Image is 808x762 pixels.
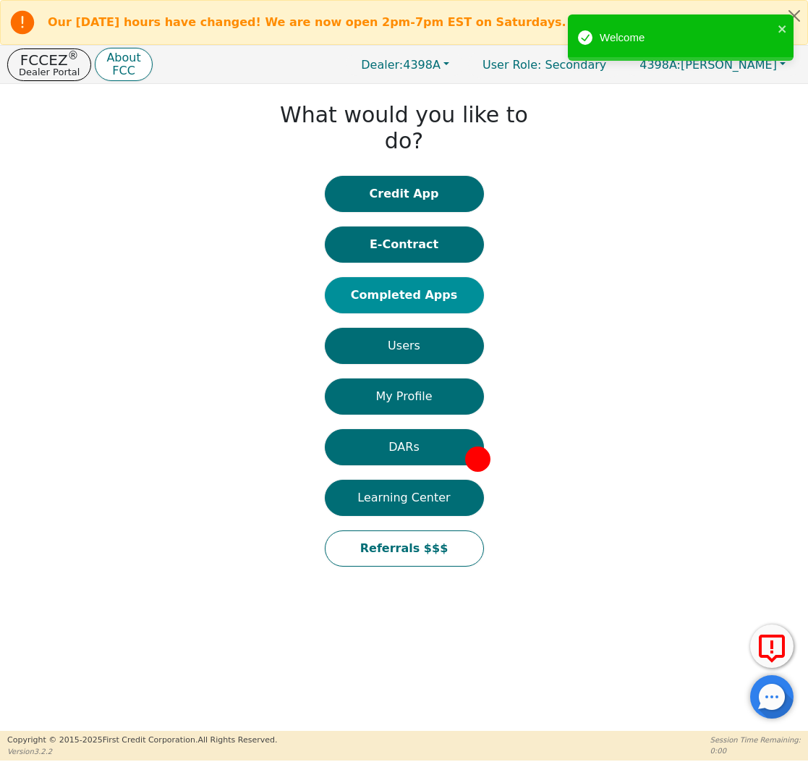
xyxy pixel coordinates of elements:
[361,58,403,72] span: Dealer:
[710,735,801,745] p: Session Time Remaining:
[325,176,484,212] button: Credit App
[710,745,801,756] p: 0:00
[106,52,140,64] p: About
[468,51,621,79] p: Secondary
[325,530,484,567] button: Referrals $$$
[325,277,484,313] button: Completed Apps
[7,746,277,757] p: Version 3.2.2
[276,102,533,154] h1: What would you like to do?
[48,15,566,29] b: Our [DATE] hours have changed! We are now open 2pm-7pm EST on Saturdays.
[325,328,484,364] button: Users
[325,378,484,415] button: My Profile
[7,48,91,81] button: FCCEZ®Dealer Portal
[781,1,807,30] button: Close alert
[639,58,681,72] span: 4398A:
[19,53,80,67] p: FCCEZ
[106,65,140,77] p: FCC
[361,58,441,72] span: 4398A
[482,58,541,72] span: User Role :
[750,625,794,668] button: Report Error to FCC
[95,48,152,82] button: AboutFCC
[325,227,484,263] button: E-Contract
[468,51,621,79] a: User Role: Secondary
[68,49,79,62] sup: ®
[19,67,80,77] p: Dealer Portal
[778,20,788,37] button: close
[325,429,484,465] button: DARs
[7,735,277,747] p: Copyright © 2015- 2025 First Credit Corporation.
[325,480,484,516] button: Learning Center
[346,54,464,76] button: Dealer:4398A
[197,735,277,745] span: All Rights Reserved.
[639,58,777,72] span: [PERSON_NAME]
[600,30,773,46] div: Welcome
